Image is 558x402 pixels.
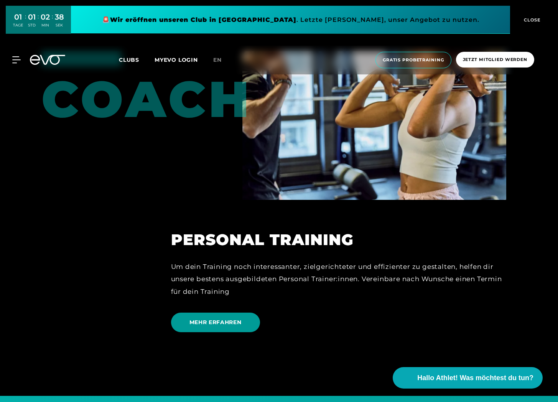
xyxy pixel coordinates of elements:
button: Hallo Athlet! Was möchtest du tun? [393,367,543,389]
a: MYEVO LOGIN [155,56,198,63]
div: : [52,12,53,33]
div: TAGE [13,23,23,28]
div: : [38,12,39,33]
div: 01 [13,12,23,23]
div: STD [28,23,36,28]
h2: PERSONAL TRAINING [171,231,506,249]
div: SEK [55,23,64,28]
a: Gratis Probetraining [373,52,454,68]
span: Clubs [119,56,139,63]
span: Hallo Athlet! Was möchtest du tun? [417,373,533,383]
img: PERSONAL TRAINING [242,51,506,200]
div: : [25,12,26,33]
button: CLOSE [510,6,552,34]
span: MEHR ERFAHREN [189,318,242,326]
div: Um dein Training noch interessanter, zielgerichteter und effizienter zu gestalten, helfen dir uns... [171,260,506,298]
div: 02 [41,12,50,23]
span: Gratis Probetraining [383,57,444,63]
span: en [213,56,222,63]
a: MEHR ERFAHREN [171,307,263,338]
div: COACH [41,51,102,124]
div: MIN [41,23,50,28]
span: CLOSE [522,16,541,23]
div: 38 [55,12,64,23]
a: en [213,56,231,64]
a: Jetzt Mitglied werden [454,52,537,68]
span: Jetzt Mitglied werden [463,56,527,63]
div: 01 [28,12,36,23]
a: Clubs [119,56,155,63]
